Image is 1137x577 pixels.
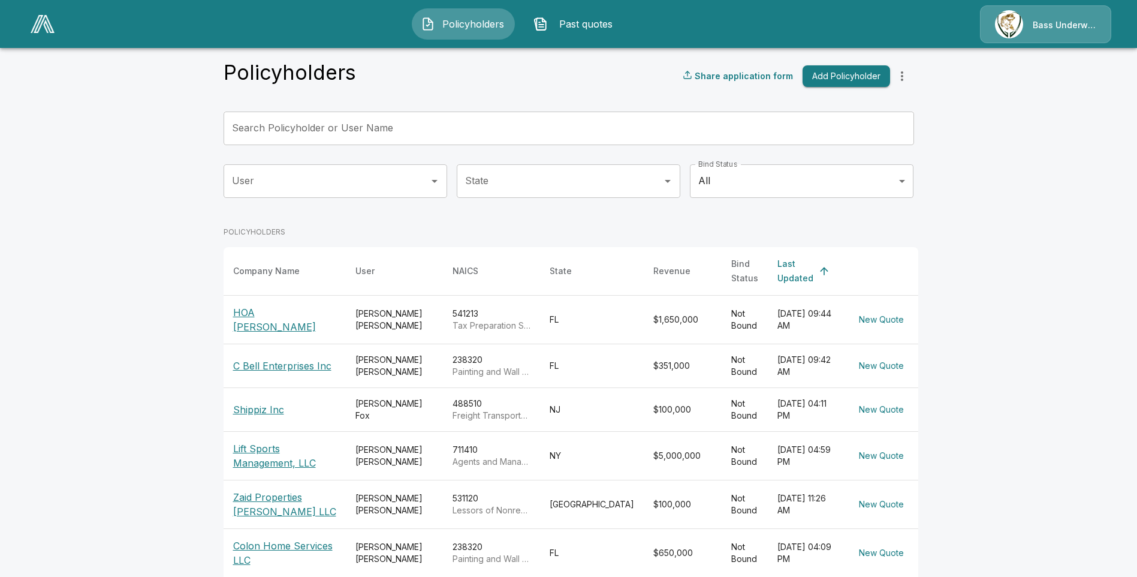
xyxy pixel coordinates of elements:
[722,431,768,480] td: Not Bound
[644,344,722,387] td: $351,000
[233,441,336,470] p: Lift Sports Management, LLC
[644,480,722,528] td: $100,000
[540,387,644,431] td: NJ
[722,295,768,344] td: Not Bound
[233,402,336,417] p: Shippiz Inc
[768,387,845,431] td: [DATE] 04:11 PM
[355,264,375,278] div: User
[722,528,768,577] td: Not Bound
[890,64,914,88] button: more
[803,65,890,88] button: Add Policyholder
[453,456,530,468] p: Agents and Managers for Artists, Athletes, Entertainers, and Other Public Figures
[224,60,356,85] h4: Policyholders
[798,65,890,88] a: Add Policyholder
[524,8,628,40] button: Past quotes IconPast quotes
[854,445,909,467] button: New Quote
[453,320,530,332] p: Tax Preparation Services
[355,444,433,468] div: [PERSON_NAME] [PERSON_NAME]
[355,492,433,516] div: [PERSON_NAME] [PERSON_NAME]
[854,399,909,421] button: New Quote
[690,164,913,198] div: All
[768,344,845,387] td: [DATE] 09:42 AM
[453,410,530,422] p: Freight Transportation Arrangement
[768,295,845,344] td: [DATE] 09:44 AM
[453,444,530,468] div: 711410
[355,398,433,422] div: [PERSON_NAME] Fox
[553,17,619,31] span: Past quotes
[421,17,435,31] img: Policyholders Icon
[644,295,722,344] td: $1,650,000
[453,492,530,516] div: 531120
[453,354,530,378] div: 238320
[540,528,644,577] td: FL
[854,355,909,377] button: New Quote
[233,305,336,334] p: HOA [PERSON_NAME]
[453,308,530,332] div: 541213
[777,257,813,286] div: Last Updated
[722,480,768,528] td: Not Bound
[355,308,433,332] div: [PERSON_NAME] [PERSON_NAME]
[644,387,722,431] td: $100,000
[722,344,768,387] td: Not Bound
[355,354,433,378] div: [PERSON_NAME] [PERSON_NAME]
[768,480,845,528] td: [DATE] 11:26 AM
[540,480,644,528] td: [GEOGRAPHIC_DATA]
[540,431,644,480] td: NY
[453,398,530,422] div: 488510
[698,159,737,169] label: Bind Status
[768,528,845,577] td: [DATE] 04:09 PM
[233,264,300,278] div: Company Name
[854,542,909,564] button: New Quote
[550,264,572,278] div: State
[854,494,909,516] button: New Quote
[653,264,690,278] div: Revenue
[722,387,768,431] td: Not Bound
[440,17,506,31] span: Policyholders
[533,17,548,31] img: Past quotes Icon
[233,490,336,519] p: Zaid Properties [PERSON_NAME] LLC
[453,553,530,565] p: Painting and Wall Covering Contractors
[659,173,676,190] button: Open
[224,227,918,238] p: POLICYHOLDERS
[355,541,433,565] div: [PERSON_NAME] [PERSON_NAME]
[453,504,530,516] p: Lessors of Nonresidential Buildings (except Miniwarehouses)
[695,70,793,82] p: Share application form
[722,247,768,296] th: Bind Status
[233,359,336,373] p: C Bell Enterprises Inc
[854,309,909,331] button: New Quote
[31,15,55,33] img: AA Logo
[426,173,443,190] button: Open
[540,295,644,344] td: FL
[233,539,336,567] p: Colon Home Services LLC
[540,344,644,387] td: FL
[768,431,845,480] td: [DATE] 04:59 PM
[644,528,722,577] td: $650,000
[412,8,515,40] button: Policyholders IconPolicyholders
[453,366,530,378] p: Painting and Wall Covering Contractors
[453,264,478,278] div: NAICS
[644,431,722,480] td: $5,000,000
[453,541,530,565] div: 238320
